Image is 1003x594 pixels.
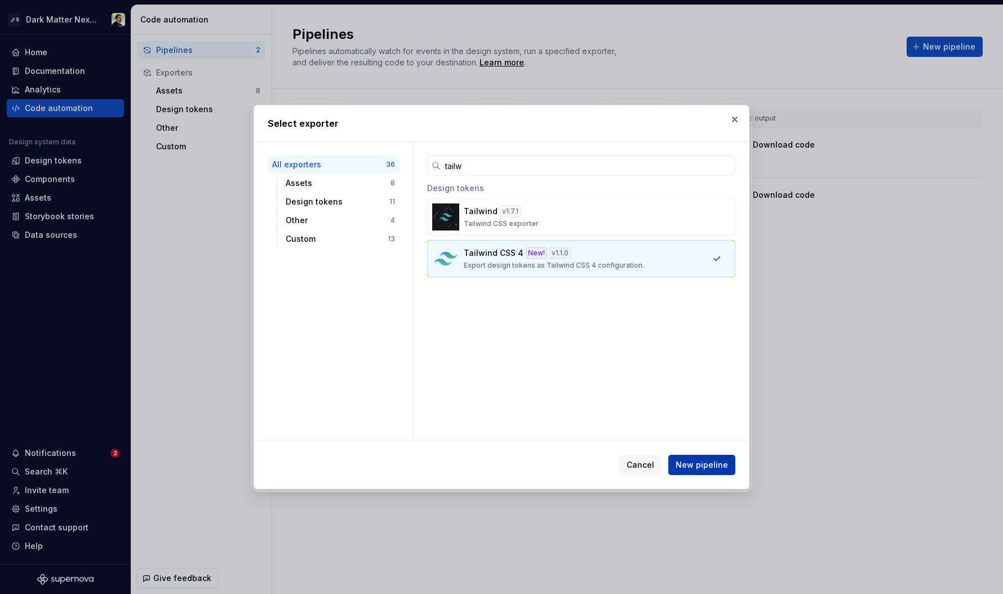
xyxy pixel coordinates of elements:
div: 13 [388,234,395,243]
div: Custom [286,233,388,245]
button: Tailwindv1.7.1Tailwind CSS exporter [427,198,735,236]
div: v 1.1.0 [549,247,571,259]
div: 36 [386,160,395,169]
input: Search... [441,156,735,176]
div: Other [286,215,390,226]
h2: Select exporter [268,117,735,130]
button: New pipeline [668,455,735,475]
div: 4 [390,216,395,225]
div: New! [526,247,547,259]
button: Assets8 [281,174,400,192]
div: 11 [389,197,395,206]
span: New pipeline [676,459,728,471]
p: Export design tokens as Tailwind CSS 4 configuration. [464,261,644,270]
span: Cancel [627,459,654,471]
div: Assets [286,178,390,189]
button: Custom13 [281,230,400,248]
div: v 1.7.1 [500,206,521,217]
div: Design tokens [286,196,389,207]
button: Tailwind CSS 4New!v1.1.0Export design tokens as Tailwind CSS 4 configuration. [427,240,735,277]
p: Tailwind CSS 4 [464,247,523,259]
button: Cancel [619,455,662,475]
button: Other4 [281,211,400,229]
div: 8 [390,179,395,188]
button: All exporters36 [268,156,400,174]
div: Design tokens [427,176,735,198]
div: All exporters [272,159,386,170]
button: Design tokens11 [281,193,400,211]
p: Tailwind CSS exporter [464,219,539,228]
p: Tailwind [464,206,498,217]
